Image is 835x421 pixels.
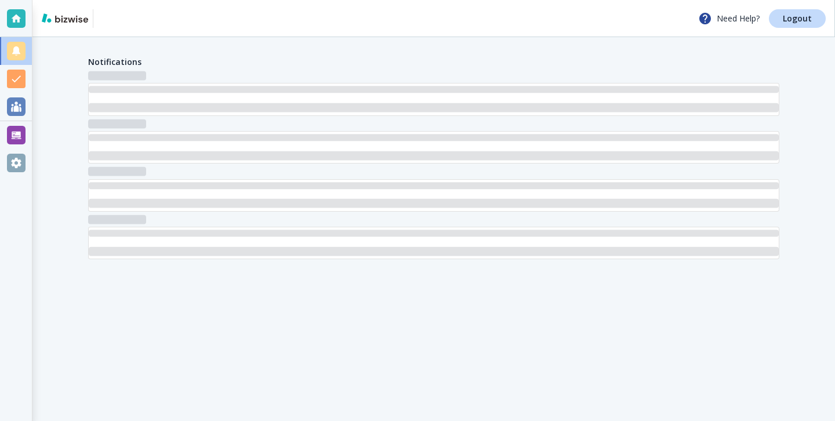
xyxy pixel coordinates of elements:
[42,13,88,23] img: bizwise
[98,9,146,28] img: Dunnington Consulting
[783,14,812,23] p: Logout
[88,56,141,68] h4: Notifications
[769,9,826,28] a: Logout
[698,12,760,26] p: Need Help?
